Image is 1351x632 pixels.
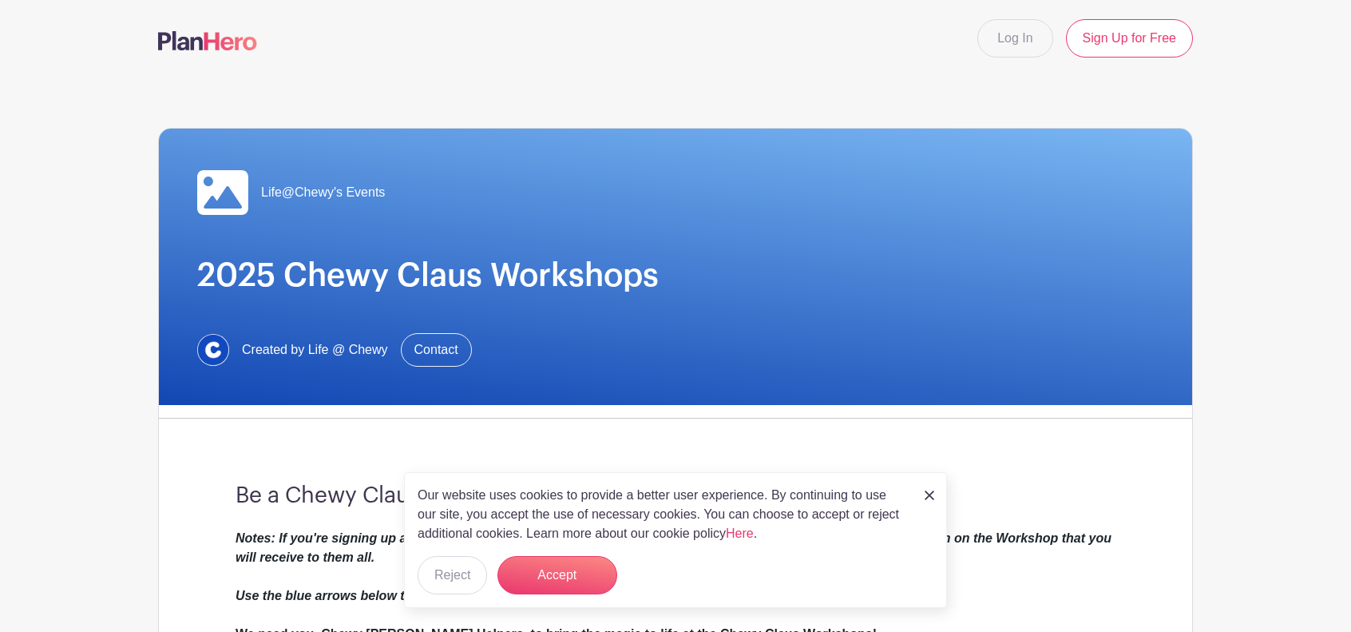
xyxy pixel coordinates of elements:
[497,556,617,594] button: Accept
[1066,19,1193,58] a: Sign Up for Free
[236,483,1115,510] h3: Be a Chewy Claus Helper at a 2025 Workshop!
[236,531,1111,602] em: Notes: If you're signing up a group of TMs, you are responsible for forwarding all calendar invit...
[261,183,385,202] span: Life@Chewy's Events
[418,486,908,543] p: Our website uses cookies to provide a better user experience. By continuing to use our site, you ...
[726,527,754,540] a: Here
[977,19,1052,58] a: Log In
[197,334,229,366] img: 1629734264472.jfif
[197,256,1154,295] h1: 2025 Chewy Claus Workshops
[401,333,472,367] a: Contact
[242,340,388,360] span: Created by Life @ Chewy
[158,31,257,50] img: logo-507f7623f17ff9eddc593b1ce0a138ce2505c220e1c5a4e2b4648c50719b7d32.svg
[925,491,934,500] img: close_button-5f87c8562297e5c2d7936805f587ecaba9071eb48480494691a3f1689db116b3.svg
[418,556,487,594] button: Reject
